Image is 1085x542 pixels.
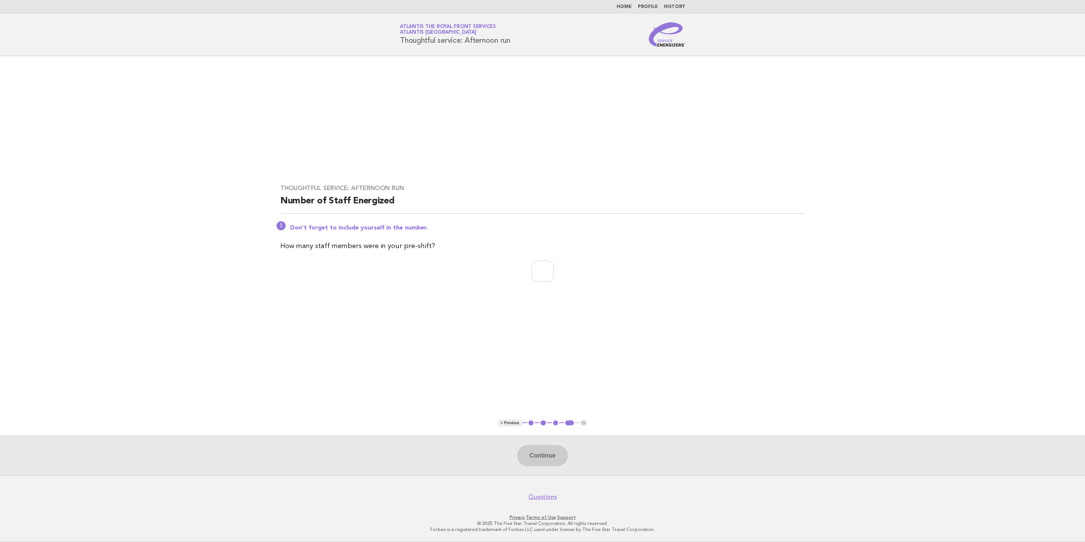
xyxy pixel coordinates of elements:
span: Atlantis [GEOGRAPHIC_DATA] [400,30,476,35]
img: Service Energizers [649,22,685,47]
button: 1 [527,419,535,427]
a: Support [557,515,576,520]
p: Don't forget to include yourself in the number. [290,224,805,232]
p: Forbes is a registered trademark of Forbes LLC used under license by The Five Star Travel Corpora... [311,526,774,533]
button: 2 [539,419,547,427]
button: < Previous [497,419,522,427]
a: Atlantis The Royal Front ServicesAtlantis [GEOGRAPHIC_DATA] [400,24,496,35]
h1: Thoughtful service: Afternoon run [400,25,510,44]
a: Terms of Use [526,515,556,520]
h2: Number of Staff Energized [280,195,805,214]
button: 4 [564,419,575,427]
a: Profile [638,5,658,9]
p: How many staff members were in your pre-shift? [280,241,805,251]
a: History [664,5,685,9]
a: Privacy [510,515,525,520]
button: 3 [552,419,560,427]
p: © 2025 The Five Star Travel Corporation. All rights reserved. [311,520,774,526]
p: · · [311,514,774,520]
a: Questions [529,493,557,501]
h3: Thoughtful service: Afternoon run [280,184,805,192]
a: Home [617,5,632,9]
